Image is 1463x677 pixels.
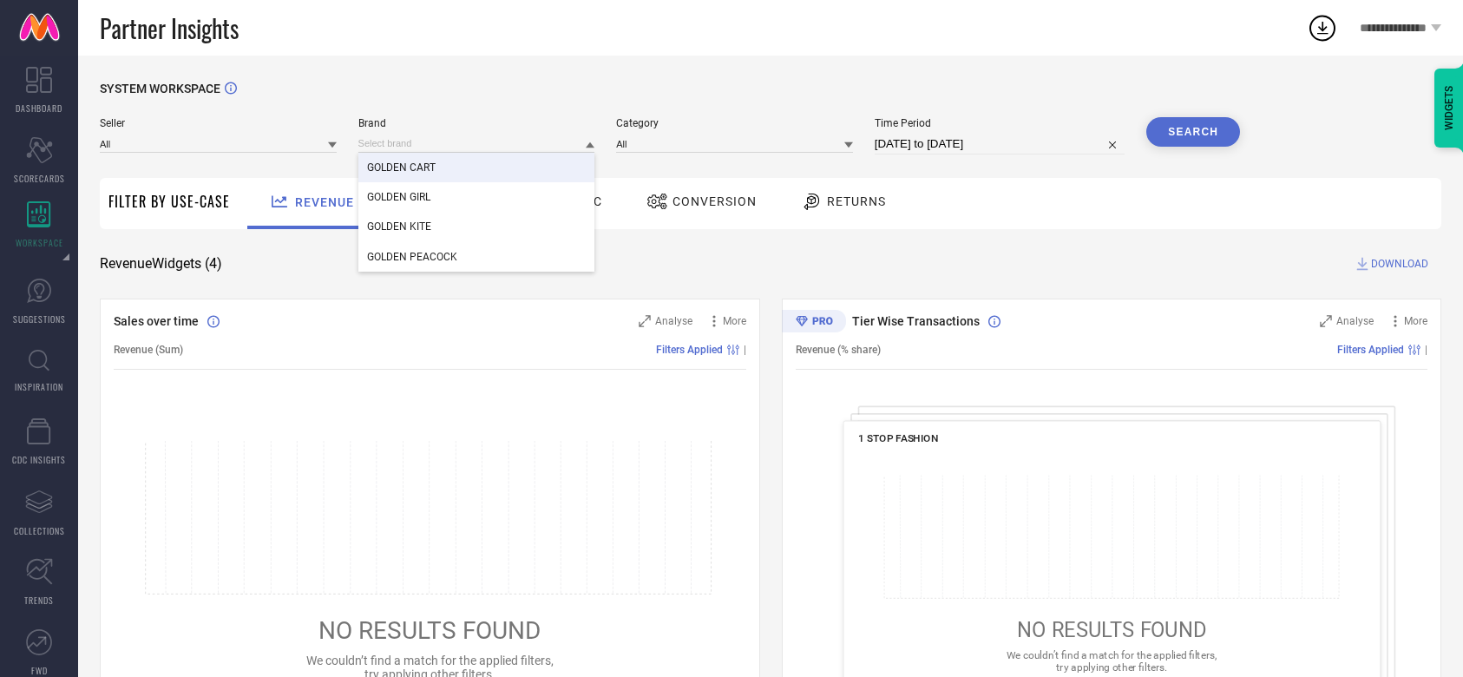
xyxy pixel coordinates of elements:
div: GOLDEN CART [358,153,595,182]
span: Seller [100,117,337,129]
span: Brand [358,117,595,129]
input: Select time period [875,134,1125,154]
span: Revenue Widgets ( 4 ) [100,255,222,273]
span: Revenue (% share) [796,344,881,356]
span: GOLDEN KITE [367,220,431,233]
span: CDC INSIGHTS [12,453,66,466]
span: GOLDEN PEACOCK [367,251,457,263]
span: Analyse [1336,315,1374,327]
button: Search [1146,117,1240,147]
span: DASHBOARD [16,102,62,115]
div: GOLDEN PEACOCK [358,242,595,272]
div: GOLDEN GIRL [358,182,595,212]
span: TRENDS [24,594,54,607]
span: We couldn’t find a match for the applied filters, try applying other filters. [1007,649,1217,673]
svg: Zoom [639,315,651,327]
span: GOLDEN GIRL [367,191,430,203]
span: | [744,344,746,356]
span: SCORECARDS [14,172,65,185]
span: More [723,315,746,327]
span: SYSTEM WORKSPACE [100,82,220,95]
span: Tier Wise Transactions [852,314,980,328]
span: Filters Applied [1337,344,1404,356]
span: Revenue [295,195,354,209]
div: Open download list [1307,12,1338,43]
span: SUGGESTIONS [13,312,66,325]
span: Revenue (Sum) [114,344,183,356]
span: NO RESULTS FOUND [1017,617,1206,641]
svg: Zoom [1320,315,1332,327]
span: 1 STOP FASHION [858,432,938,444]
div: GOLDEN KITE [358,212,595,241]
span: FWD [31,664,48,677]
div: Premium [782,310,846,336]
span: | [1425,344,1427,356]
span: COLLECTIONS [14,524,65,537]
span: WORKSPACE [16,236,63,249]
span: Sales over time [114,314,199,328]
span: INSPIRATION [15,380,63,393]
span: Partner Insights [100,10,239,46]
span: Time Period [875,117,1125,129]
span: Analyse [655,315,692,327]
span: Category [616,117,853,129]
span: Conversion [672,194,757,208]
input: Select brand [358,135,595,153]
span: NO RESULTS FOUND [318,616,541,645]
span: More [1404,315,1427,327]
span: GOLDEN CART [367,161,436,174]
span: DOWNLOAD [1371,255,1428,273]
span: Filters Applied [656,344,723,356]
span: Filter By Use-Case [108,191,230,212]
span: Returns [827,194,886,208]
